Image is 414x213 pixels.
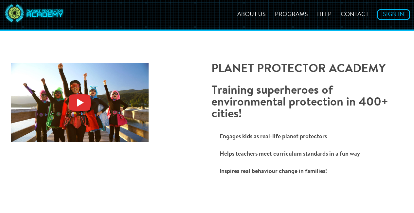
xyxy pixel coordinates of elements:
a: Sign In [377,9,410,20]
a: Contact [337,12,372,18]
a: About Us [233,12,270,18]
a: Help [313,12,335,18]
h2: Training superheroes of environmental protection in 400+ cities! [211,85,404,120]
strong: Helps teachers meet curriculum standards in a fun way [220,151,360,157]
strong: Engages kids as real-life planet protectors [220,134,327,140]
img: Planet Protector Logo desktop [4,3,64,23]
h1: Planet Protector Academy [211,63,404,78]
a: Programs [271,12,312,18]
img: Apprentice-Kids-on-Dock-w-play-button.jpg [11,63,149,142]
strong: Inspires real behaviour change in families! [220,169,327,175]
